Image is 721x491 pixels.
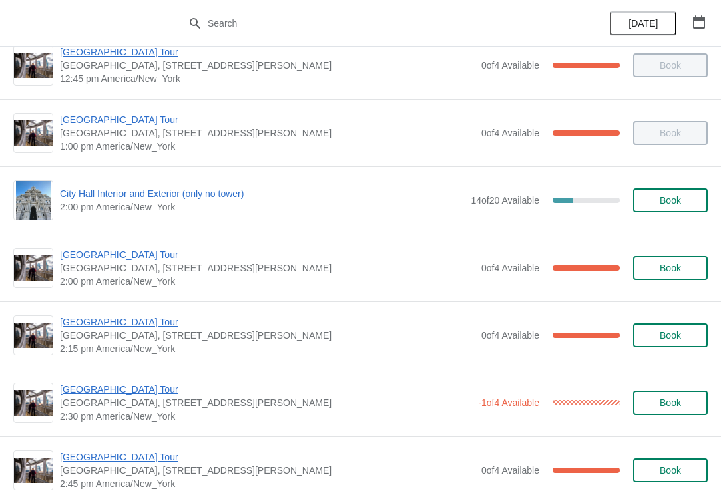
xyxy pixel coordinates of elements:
[14,458,53,484] img: City Hall Tower Tour | City Hall Visitor Center, 1400 John F Kennedy Boulevard Suite 121, Philade...
[60,315,475,329] span: [GEOGRAPHIC_DATA] Tour
[60,140,475,153] span: 1:00 pm America/New_York
[60,248,475,261] span: [GEOGRAPHIC_DATA] Tour
[60,464,475,477] span: [GEOGRAPHIC_DATA], [STREET_ADDRESS][PERSON_NAME]
[14,323,53,349] img: City Hall Tower Tour | City Hall Visitor Center, 1400 John F Kennedy Boulevard Suite 121, Philade...
[633,458,708,482] button: Book
[660,195,681,206] span: Book
[633,188,708,212] button: Book
[471,195,539,206] span: 14 of 20 Available
[60,200,464,214] span: 2:00 pm America/New_York
[60,126,475,140] span: [GEOGRAPHIC_DATA], [STREET_ADDRESS][PERSON_NAME]
[16,181,51,220] img: City Hall Interior and Exterior (only no tower) | | 2:00 pm America/New_York
[633,323,708,347] button: Book
[660,263,681,273] span: Book
[478,397,539,408] span: -1 of 4 Available
[610,11,676,35] button: [DATE]
[14,53,53,79] img: City Hall Tower Tour | City Hall Visitor Center, 1400 John F Kennedy Boulevard Suite 121, Philade...
[60,59,475,72] span: [GEOGRAPHIC_DATA], [STREET_ADDRESS][PERSON_NAME]
[633,391,708,415] button: Book
[633,256,708,280] button: Book
[660,397,681,408] span: Book
[481,60,539,71] span: 0 of 4 Available
[60,450,475,464] span: [GEOGRAPHIC_DATA] Tour
[481,263,539,273] span: 0 of 4 Available
[481,330,539,341] span: 0 of 4 Available
[60,383,471,396] span: [GEOGRAPHIC_DATA] Tour
[60,113,475,126] span: [GEOGRAPHIC_DATA] Tour
[14,255,53,281] img: City Hall Tower Tour | City Hall Visitor Center, 1400 John F Kennedy Boulevard Suite 121, Philade...
[660,330,681,341] span: Book
[60,396,471,410] span: [GEOGRAPHIC_DATA], [STREET_ADDRESS][PERSON_NAME]
[660,465,681,476] span: Book
[14,390,53,416] img: City Hall Tower Tour | City Hall Visitor Center, 1400 John F Kennedy Boulevard Suite 121, Philade...
[14,120,53,146] img: City Hall Tower Tour | City Hall Visitor Center, 1400 John F Kennedy Boulevard Suite 121, Philade...
[207,11,541,35] input: Search
[60,72,475,86] span: 12:45 pm America/New_York
[60,329,475,342] span: [GEOGRAPHIC_DATA], [STREET_ADDRESS][PERSON_NAME]
[60,261,475,275] span: [GEOGRAPHIC_DATA], [STREET_ADDRESS][PERSON_NAME]
[60,45,475,59] span: [GEOGRAPHIC_DATA] Tour
[481,128,539,138] span: 0 of 4 Available
[628,18,658,29] span: [DATE]
[481,465,539,476] span: 0 of 4 Available
[60,187,464,200] span: City Hall Interior and Exterior (only no tower)
[60,410,471,423] span: 2:30 pm America/New_York
[60,477,475,490] span: 2:45 pm America/New_York
[60,342,475,355] span: 2:15 pm America/New_York
[60,275,475,288] span: 2:00 pm America/New_York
